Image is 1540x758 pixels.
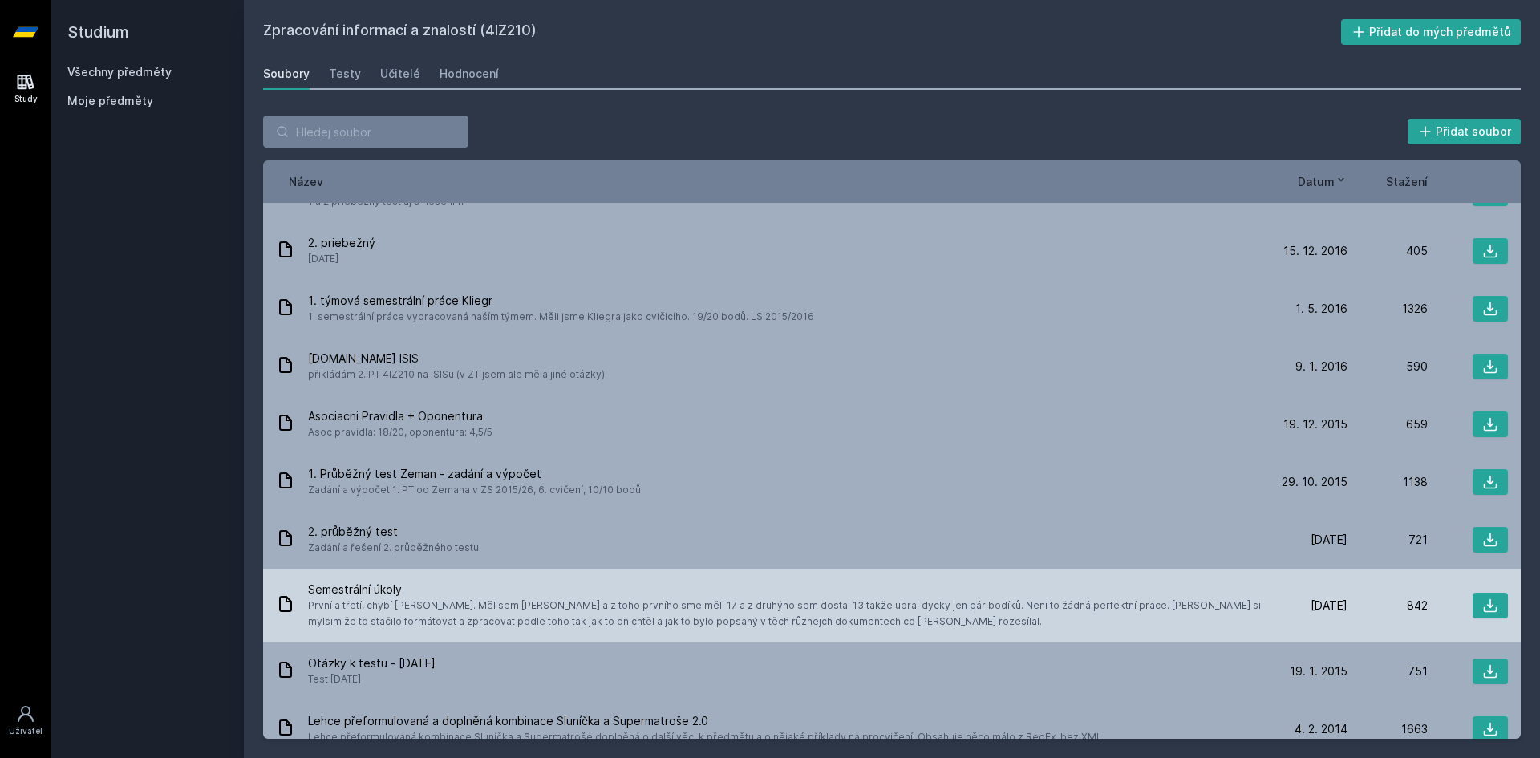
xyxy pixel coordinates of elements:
span: Lehce přeformulovaná kombinace Sluníčka a Supermatroše doplněná o další věci k předmětu a o nějak... [308,729,1104,745]
span: Asoc pravidla: 18/20, oponentura: 4,5/5 [308,424,492,440]
a: Soubory [263,58,310,90]
span: Test [DATE] [308,671,436,687]
span: [DATE] [1311,532,1347,548]
span: 1. Průběžný test Zeman - zadání a výpočet [308,466,641,482]
span: 2. průběžný test [308,524,479,540]
div: Soubory [263,66,310,82]
span: 19. 12. 2015 [1283,416,1347,432]
span: Asociacni Pravidla + Oponentura [308,408,492,424]
div: 1326 [1347,301,1428,317]
div: 405 [1347,243,1428,259]
div: 751 [1347,663,1428,679]
span: Lehce přeformulovaná a doplněná kombinace Sluníčka a Supermatroše 2.0 [308,713,1104,729]
span: [DATE] [1311,598,1347,614]
span: [DATE] [308,251,375,267]
div: Hodnocení [440,66,499,82]
span: Moje předměty [67,93,153,109]
span: 2. priebežný [308,235,375,251]
div: Učitelé [380,66,420,82]
a: Všechny předměty [67,65,172,79]
a: Testy [329,58,361,90]
a: Study [3,64,48,113]
div: Study [14,93,38,105]
span: přikládám 2. PT 4IZ210 na ISISu (v ZT jsem ale měla jiné otázky) [308,367,605,383]
button: Přidat do mých předmětů [1341,19,1522,45]
span: [DOMAIN_NAME] ISIS [308,351,605,367]
h2: Zpracování informací a znalostí (4IZ210) [263,19,1341,45]
span: 29. 10. 2015 [1282,474,1347,490]
div: Uživatel [9,725,43,737]
a: Uživatel [3,696,48,745]
span: 1. týmová semestrální práce Kliegr [308,293,814,309]
span: Zadání a výpočet 1. PT od Zemana v ZS 2015/26, 6. cvičení, 10/10 bodů [308,482,641,498]
button: Datum [1298,173,1347,190]
span: 9. 1. 2016 [1295,359,1347,375]
div: 842 [1347,598,1428,614]
span: 19. 1. 2015 [1290,663,1347,679]
span: První a třetí, chybí [PERSON_NAME]. Měl sem [PERSON_NAME] a z toho prvního sme měli 17 a z druhýh... [308,598,1261,630]
input: Hledej soubor [263,116,468,148]
button: Přidat soubor [1408,119,1522,144]
span: Zadání a řešení 2. průběžného testu [308,540,479,556]
div: Testy [329,66,361,82]
span: 15. 12. 2016 [1283,243,1347,259]
div: 590 [1347,359,1428,375]
button: Stažení [1386,173,1428,190]
span: 4. 2. 2014 [1295,721,1347,737]
span: Semestrální úkoly [308,582,1261,598]
div: 1663 [1347,721,1428,737]
div: 721 [1347,532,1428,548]
span: Otázky k testu - [DATE] [308,655,436,671]
a: Hodnocení [440,58,499,90]
span: 1. 5. 2016 [1295,301,1347,317]
span: Datum [1298,173,1335,190]
div: 1138 [1347,474,1428,490]
button: Název [289,173,323,190]
span: 1. semestrální práce vypracovaná naším týmem. Měli jsme Kliegra jako cvičícího. 19/20 bodů. LS 20... [308,309,814,325]
a: Učitelé [380,58,420,90]
div: 659 [1347,416,1428,432]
